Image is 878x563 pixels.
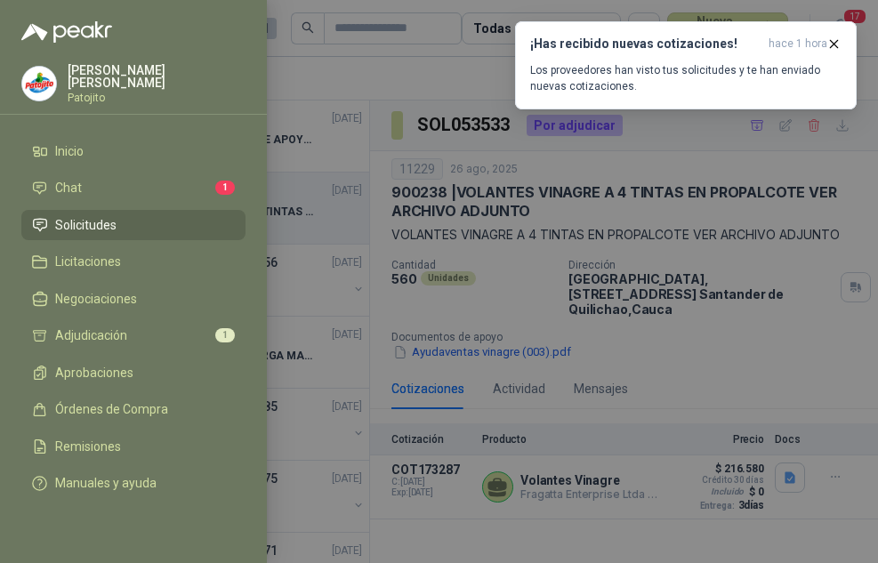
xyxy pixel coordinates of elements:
[22,67,56,101] img: Company Logo
[55,439,121,454] span: Remisiones
[21,247,246,277] a: Licitaciones
[55,181,82,195] span: Chat
[55,292,137,306] span: Negociaciones
[55,402,168,416] span: Órdenes de Compra
[21,469,246,499] a: Manuales y ayuda
[21,136,246,166] a: Inicio
[68,92,246,103] p: Patojito
[55,476,157,490] span: Manuales y ayuda
[215,181,235,195] span: 1
[21,321,246,351] a: Adjudicación1
[21,173,246,204] a: Chat1
[21,395,246,425] a: Órdenes de Compra
[55,254,121,269] span: Licitaciones
[530,62,842,94] p: Los proveedores han visto tus solicitudes y te han enviado nuevas cotizaciones.
[55,328,127,342] span: Adjudicación
[21,284,246,314] a: Negociaciones
[215,328,235,342] span: 1
[21,21,112,43] img: Logo peakr
[55,144,84,158] span: Inicio
[55,218,117,232] span: Solicitudes
[21,358,246,388] a: Aprobaciones
[55,366,133,380] span: Aprobaciones
[515,21,857,109] button: ¡Has recibido nuevas cotizaciones!hace 1 hora Los proveedores han visto tus solicitudes y te han ...
[21,431,246,462] a: Remisiones
[530,36,761,52] h3: ¡Has recibido nuevas cotizaciones!
[68,64,246,89] p: [PERSON_NAME] [PERSON_NAME]
[21,210,246,240] a: Solicitudes
[769,36,827,52] span: hace 1 hora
